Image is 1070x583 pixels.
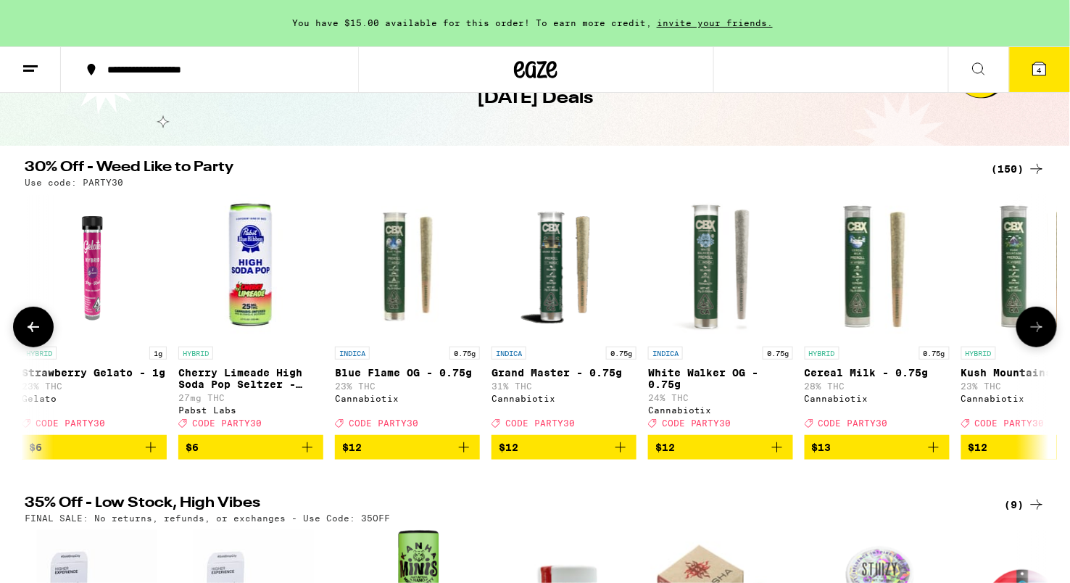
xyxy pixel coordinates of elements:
[22,367,167,379] p: Strawberry Gelato - 1g
[342,442,362,453] span: $12
[969,442,988,453] span: $12
[648,405,793,415] div: Cannabiotix
[961,347,996,360] p: HYBRID
[1037,66,1042,75] span: 4
[25,513,390,523] p: FINAL SALE: No returns, refunds, or exchanges - Use Code: 35OFF
[178,367,323,390] p: Cherry Limeade High Soda Pop Seltzer - 25mg
[805,367,950,379] p: Cereal Milk - 0.75g
[178,435,323,460] button: Add to bag
[22,194,167,339] img: Gelato - Strawberry Gelato - 1g
[178,194,323,435] a: Open page for Cherry Limeade High Soda Pop Seltzer - 25mg from Pabst Labs
[25,496,974,513] h2: 35% Off - Low Stock, High Vibes
[805,347,839,360] p: HYBRID
[805,381,950,391] p: 28% THC
[492,194,636,435] a: Open page for Grand Master - 0.75g from Cannabiotix
[178,405,323,415] div: Pabst Labs
[1009,47,1070,92] button: 4
[22,435,167,460] button: Add to bag
[335,394,480,403] div: Cannabiotix
[655,442,675,453] span: $12
[499,442,518,453] span: $12
[992,160,1045,178] a: (150)
[178,347,213,360] p: HYBRID
[763,347,793,360] p: 0.75g
[449,347,480,360] p: 0.75g
[492,381,636,391] p: 31% THC
[22,347,57,360] p: HYBRID
[292,18,652,28] span: You have $15.00 available for this order! To earn more credit,
[648,194,793,435] a: Open page for White Walker OG - 0.75g from Cannabiotix
[22,194,167,435] a: Open page for Strawberry Gelato - 1g from Gelato
[648,435,793,460] button: Add to bag
[818,418,888,428] span: CODE PARTY30
[805,194,950,339] img: Cannabiotix - Cereal Milk - 0.75g
[335,347,370,360] p: INDICA
[25,160,974,178] h2: 30% Off - Weed Like to Party
[192,418,262,428] span: CODE PARTY30
[812,442,831,453] span: $13
[335,381,480,391] p: 23% THC
[22,381,167,391] p: 23% THC
[149,347,167,360] p: 1g
[919,347,950,360] p: 0.75g
[805,194,950,435] a: Open page for Cereal Milk - 0.75g from Cannabiotix
[492,394,636,403] div: Cannabiotix
[492,435,636,460] button: Add to bag
[178,194,323,339] img: Pabst Labs - Cherry Limeade High Soda Pop Seltzer - 25mg
[805,394,950,403] div: Cannabiotix
[606,347,636,360] p: 0.75g
[648,194,793,339] img: Cannabiotix - White Walker OG - 0.75g
[975,418,1045,428] span: CODE PARTY30
[805,435,950,460] button: Add to bag
[25,178,123,187] p: Use code: PARTY30
[22,394,167,403] div: Gelato
[349,418,418,428] span: CODE PARTY30
[335,194,480,435] a: Open page for Blue Flame OG - 0.75g from Cannabiotix
[29,442,42,453] span: $6
[335,194,480,339] img: Cannabiotix - Blue Flame OG - 0.75g
[492,367,636,379] p: Grand Master - 0.75g
[648,347,683,360] p: INDICA
[36,418,105,428] span: CODE PARTY30
[178,393,323,402] p: 27mg THC
[477,86,593,111] h1: [DATE] Deals
[648,393,793,402] p: 24% THC
[492,194,636,339] img: Cannabiotix - Grand Master - 0.75g
[662,418,731,428] span: CODE PARTY30
[335,435,480,460] button: Add to bag
[186,442,199,453] span: $6
[1005,496,1045,513] a: (9)
[492,347,526,360] p: INDICA
[9,10,104,22] span: Hi. Need any help?
[652,18,778,28] span: invite your friends.
[335,367,480,379] p: Blue Flame OG - 0.75g
[648,367,793,390] p: White Walker OG - 0.75g
[505,418,575,428] span: CODE PARTY30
